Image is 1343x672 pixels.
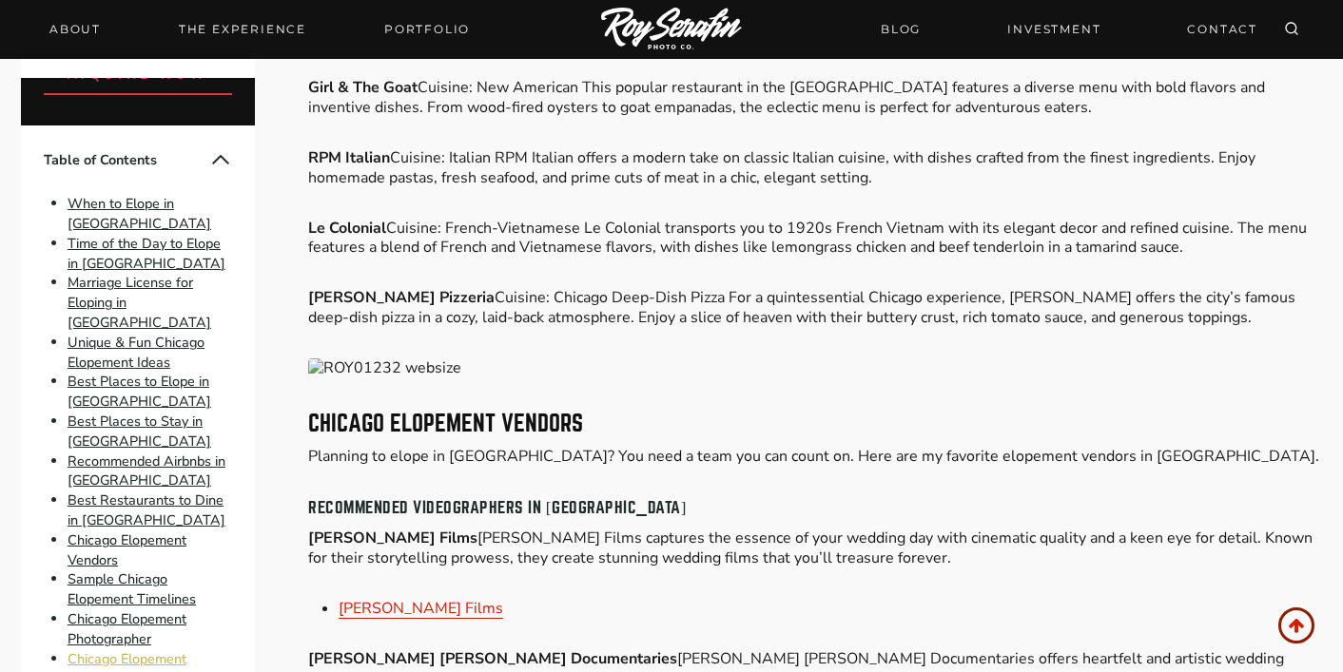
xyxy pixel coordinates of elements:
[1278,16,1305,43] button: View Search Form
[339,598,503,619] a: [PERSON_NAME] Films
[68,234,225,273] a: Time of the Day to Elope in [GEOGRAPHIC_DATA]
[308,147,390,168] strong: RPM Italian
[308,287,495,308] strong: [PERSON_NAME] Pizzeria
[308,648,677,669] strong: [PERSON_NAME] [PERSON_NAME] Documentaries
[68,609,186,648] a: Chicago Elopement Photographer
[308,148,1322,188] p: Cuisine: Italian RPM Italian offers a modern take on classic Italian cuisine, with dishes crafted...
[308,77,418,98] strong: Girl & The Goat
[167,16,318,43] a: THE EXPERIENCE
[308,218,386,239] strong: Le Colonial
[68,333,204,372] a: Unique & Fun Chicago Elopement Ideas
[869,12,932,46] a: BLOG
[68,451,225,490] a: Recommended Airbnbs in [GEOGRAPHIC_DATA]
[68,373,211,412] a: Best Places to Elope in [GEOGRAPHIC_DATA]
[44,150,209,170] span: Table of Contents
[308,288,1322,328] p: Cuisine: Chicago Deep-Dish Pizza For a quintessential Chicago experience, [PERSON_NAME] offers th...
[308,496,1322,521] h4: Recommended Videographers in [GEOGRAPHIC_DATA]
[308,358,1322,378] img: The Best Places to Elope in Chicago | Elopement Guide 14
[308,78,1322,118] p: Cuisine: New American This popular restaurant in the [GEOGRAPHIC_DATA] features a diverse menu wi...
[308,447,1322,467] p: Planning to elope in [GEOGRAPHIC_DATA]? You need a team you can count on. Here are my favorite el...
[68,412,211,451] a: Best Places to Stay in [GEOGRAPHIC_DATA]
[601,8,742,52] img: Logo of Roy Serafin Photo Co., featuring stylized text in white on a light background, representi...
[1278,607,1314,643] a: Scroll to top
[308,219,1322,259] p: Cuisine: French-Vietnamese Le Colonial transports you to 1920s French Vietnam with its elegant de...
[996,12,1112,46] a: INVESTMENT
[869,12,1269,46] nav: Secondary Navigation
[68,530,186,569] a: Chicago Elopement Vendors
[68,490,225,529] a: Best Restaurants to Dine in [GEOGRAPHIC_DATA]
[38,16,481,43] nav: Primary Navigation
[68,570,196,609] a: Sample Chicago Elopement Timelines
[308,528,1322,568] p: [PERSON_NAME] Films captures the essence of your wedding day with cinematic quality and a keen ey...
[373,16,481,43] a: Portfolio
[38,16,112,43] a: About
[68,274,211,333] a: Marriage License for Eloping in [GEOGRAPHIC_DATA]
[209,148,232,171] button: Collapse Table of Contents
[308,528,477,548] strong: [PERSON_NAME] Films
[308,413,1322,435] h3: Chicago Elopement Vendors
[68,194,211,233] a: When to Elope in [GEOGRAPHIC_DATA]
[1176,12,1269,46] a: CONTACT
